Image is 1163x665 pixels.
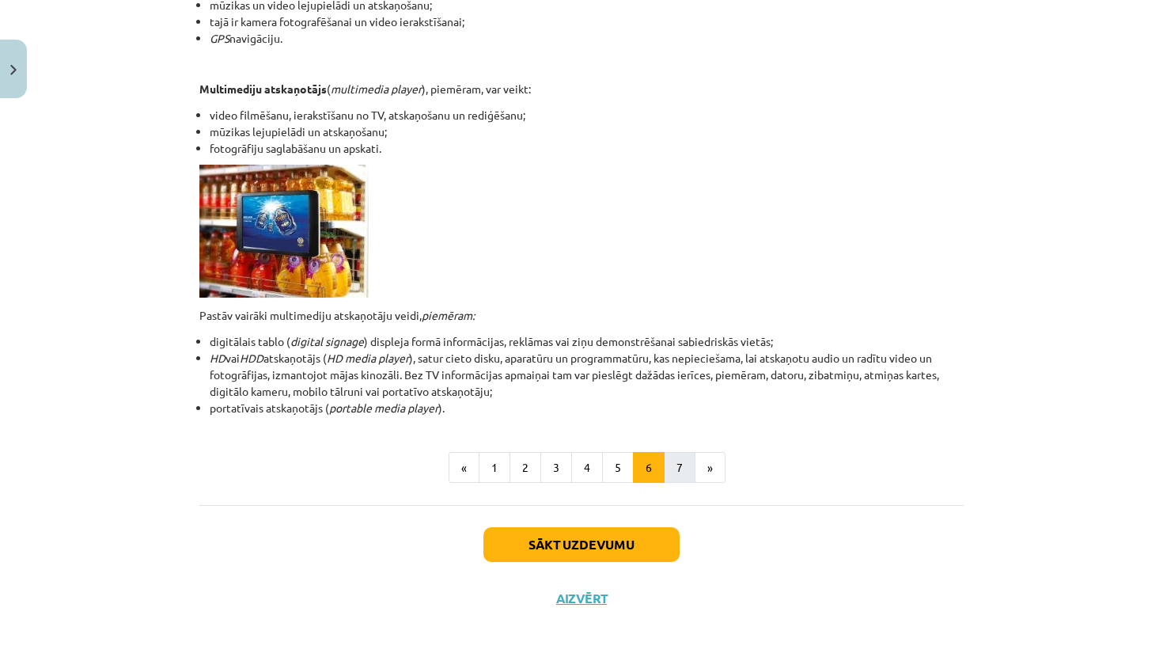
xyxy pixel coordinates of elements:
[199,82,327,96] strong: Multimediju atskaņotājs
[210,31,229,45] em: GPS
[210,333,964,350] li: digitālais tablo ( ) displeja formā informācijas, reklāmas vai ziņu demonstrēšanai sabiedriskās v...
[449,452,479,484] button: «
[483,527,680,562] button: Sākt uzdevumu
[331,82,422,96] em: multimedia player
[633,452,665,484] button: 6
[210,350,964,400] li: vai atskaņotājs ( ), satur cieto disku, aparatūru un programmatūru, kas nepieciešama, lai atskaņo...
[210,351,225,365] em: HD
[210,13,964,30] li: tajā ir kamera fotografēšanai un video ierakstīšanai;
[422,308,475,322] em: piemēram:
[210,107,964,123] li: video filmēšanu, ierakstīšanu no TV, atskaņošanu un rediģēšanu;
[695,452,725,484] button: »
[602,452,634,484] button: 5
[240,351,263,365] em: HDD
[510,452,541,484] button: 2
[210,30,964,47] li: navigāciju.
[479,452,510,484] button: 1
[329,401,438,415] em: portable media player
[290,334,364,348] em: digital signage
[327,351,409,365] em: HD media player
[199,81,964,97] p: ( ), piemēram, var veikt:
[551,591,612,606] button: Aizvērt
[10,65,17,75] img: icon-close-lesson-0947bae3869378f0d4975bcd49f059093ad1ed9edebbc8119c70593378902aed.svg
[210,140,964,157] li: fotogrāfiju saglabāšanu un apskati.
[210,123,964,140] li: mūzikas lejupielādi un atskaņošanu;
[571,452,603,484] button: 4
[199,307,964,324] p: Pastāv vairāki multimediju atskaņotāju veidi,
[664,452,695,484] button: 7
[210,400,964,416] li: portatīvais atskaņotājs ( ).
[199,452,964,484] nav: Page navigation example
[540,452,572,484] button: 3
